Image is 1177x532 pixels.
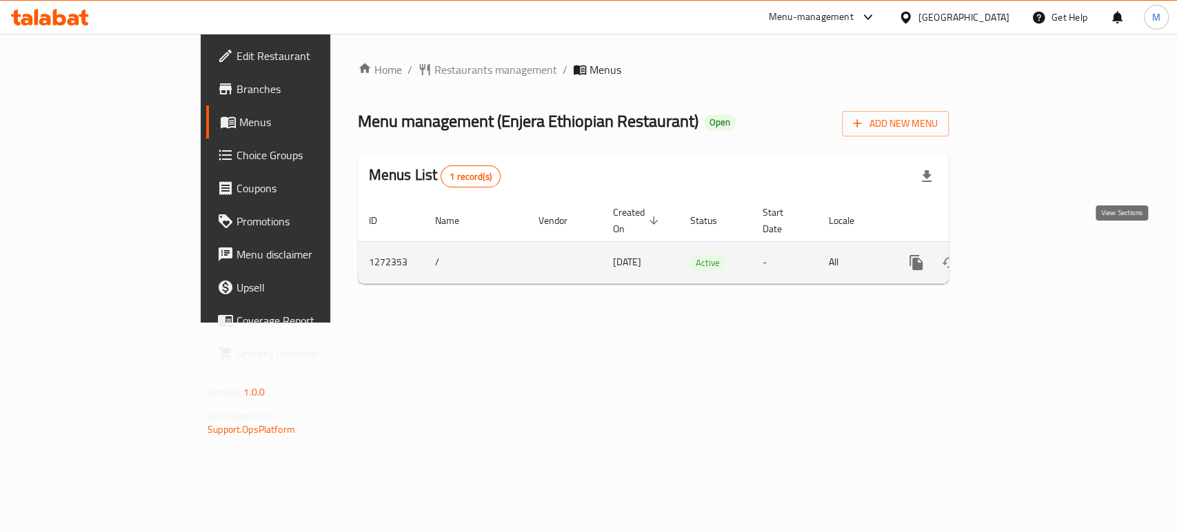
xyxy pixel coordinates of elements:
nav: breadcrumb [358,61,949,78]
a: Branches [206,72,397,105]
span: Grocery Checklist [237,345,386,362]
span: Menu management ( Enjera Ethiopian Restaurant ) [358,105,698,136]
span: Add New Menu [853,115,938,132]
span: Coupons [237,180,386,196]
span: Version: [208,383,241,401]
span: Status [690,212,735,229]
div: Active [690,254,725,271]
span: ID [369,212,395,229]
li: / [408,61,412,78]
span: Branches [237,81,386,97]
a: Promotions [206,205,397,238]
button: Add New Menu [842,111,949,136]
span: Start Date [763,204,801,237]
li: / [563,61,567,78]
a: Choice Groups [206,139,397,172]
span: Choice Groups [237,147,386,163]
a: Support.OpsPlatform [208,420,295,438]
div: Open [704,114,736,131]
span: Restaurants management [434,61,557,78]
span: Menus [239,114,386,130]
div: Menu-management [769,9,854,25]
div: Total records count [441,165,501,187]
div: [GEOGRAPHIC_DATA] [918,10,1009,25]
a: Coupons [206,172,397,205]
a: Menu disclaimer [206,238,397,271]
span: Edit Restaurant [237,48,386,64]
a: Upsell [206,271,397,304]
a: Coverage Report [206,304,397,337]
span: Upsell [237,279,386,296]
td: / [424,241,527,283]
div: Export file [910,160,943,193]
a: Restaurants management [418,61,557,78]
span: Name [435,212,477,229]
span: Coverage Report [237,312,386,329]
a: Edit Restaurant [206,39,397,72]
span: Menus [590,61,621,78]
table: enhanced table [358,200,1043,284]
button: more [900,246,933,279]
span: M [1152,10,1160,25]
span: Promotions [237,213,386,229]
span: Locale [829,212,872,229]
td: - [752,241,818,283]
a: Grocery Checklist [206,337,397,370]
span: Created On [613,204,663,237]
span: Vendor [539,212,585,229]
h2: Menus List [369,165,501,187]
span: Menu disclaimer [237,246,386,263]
span: [DATE] [613,253,641,271]
td: All [818,241,889,283]
a: Menus [206,105,397,139]
span: 1 record(s) [441,170,500,183]
span: Active [690,255,725,271]
span: 1.0.0 [243,383,265,401]
button: Change Status [933,246,966,279]
th: Actions [889,200,1043,242]
span: Get support on: [208,407,271,424]
span: Open [704,116,736,128]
